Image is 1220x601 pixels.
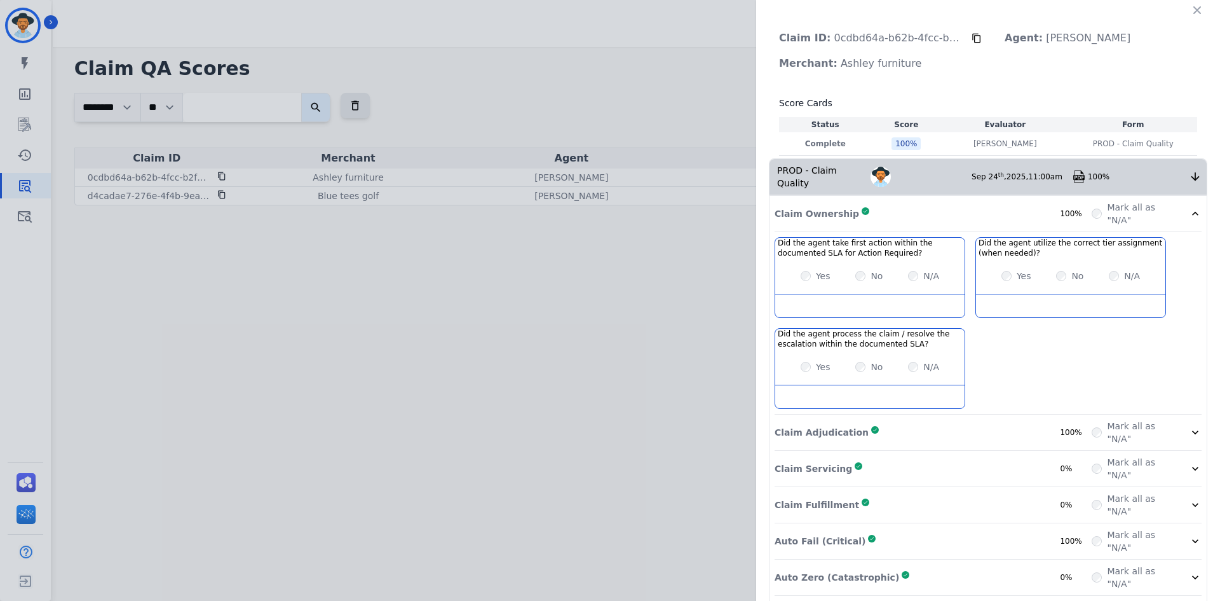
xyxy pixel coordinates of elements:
[1107,492,1174,518] label: Mark all as "N/A"
[973,139,1037,149] p: [PERSON_NAME]
[923,270,939,282] label: N/A
[769,51,932,76] p: Ashley furniture
[779,57,837,69] strong: Merchant:
[782,139,869,149] p: Complete
[972,172,1073,182] div: Sep 24 , 2025 ,
[775,571,899,584] p: Auto Zero (Catastrophic)
[941,117,1069,132] th: Evaluator
[891,137,921,150] div: 100 %
[1069,117,1197,132] th: Form
[775,535,865,548] p: Auto Fail (Critical)
[778,238,962,258] h3: Did the agent take first action within the documented SLA for Action Required?
[1107,528,1174,554] label: Mark all as "N/A"
[816,361,830,373] label: Yes
[1028,172,1062,181] span: 11:00am
[1107,456,1174,481] label: Mark all as "N/A"
[1107,565,1174,590] label: Mark all as "N/A"
[1060,500,1092,510] div: 0%
[872,117,941,132] th: Score
[769,25,972,51] p: 0cdbd64a-b62b-4fcc-b2f1-28760f2832d8
[1071,270,1083,282] label: No
[1124,270,1140,282] label: N/A
[775,462,852,475] p: Claim Servicing
[871,361,883,373] label: No
[769,159,871,195] div: PROD - Claim Quality
[1060,464,1092,474] div: 0%
[1093,139,1174,149] span: PROD - Claim Quality
[775,207,859,220] p: Claim Ownership
[775,499,859,511] p: Claim Fulfillment
[1073,170,1085,183] img: qa-pdf.svg
[871,167,891,187] img: Avatar
[994,25,1141,51] p: [PERSON_NAME]
[816,270,830,282] label: Yes
[1107,201,1174,226] label: Mark all as "N/A"
[779,117,872,132] th: Status
[871,270,883,282] label: No
[923,361,939,373] label: N/A
[1005,32,1043,44] strong: Agent:
[1107,420,1174,445] label: Mark all as "N/A"
[775,426,869,439] p: Claim Adjudication
[1088,172,1189,182] div: 100%
[1060,572,1092,583] div: 0%
[779,97,1197,109] h3: Score Cards
[1017,270,1031,282] label: Yes
[778,329,962,349] h3: Did the agent process the claim / resolve the escalation within the documented SLA?
[998,172,1004,178] sup: th
[779,32,830,44] strong: Claim ID:
[1060,209,1092,219] div: 100%
[979,238,1163,258] h3: Did the agent utilize the correct tier assignment (when needed)?
[1060,536,1092,546] div: 100%
[1060,427,1092,438] div: 100%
